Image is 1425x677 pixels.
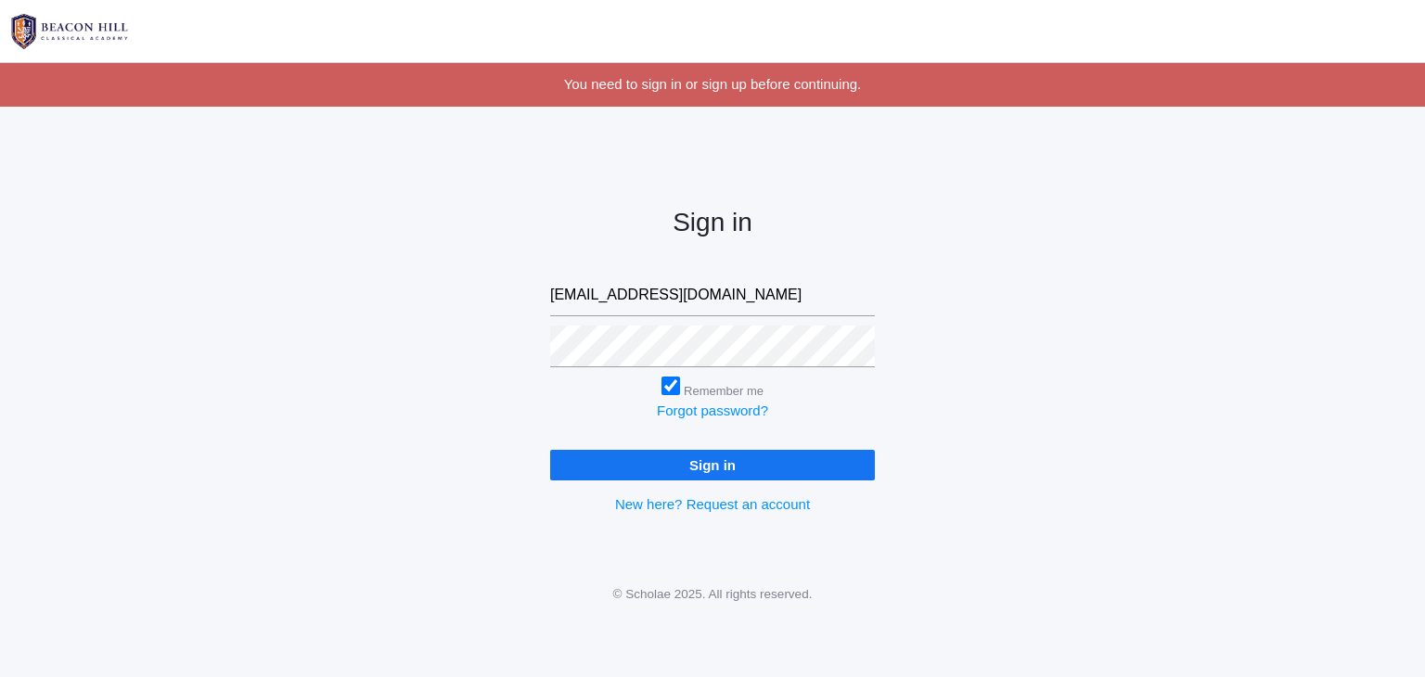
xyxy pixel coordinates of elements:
[550,209,875,237] h2: Sign in
[550,275,875,316] input: Email address
[684,384,764,398] label: Remember me
[550,450,875,480] input: Sign in
[615,496,810,512] a: New here? Request an account
[657,402,768,418] a: Forgot password?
